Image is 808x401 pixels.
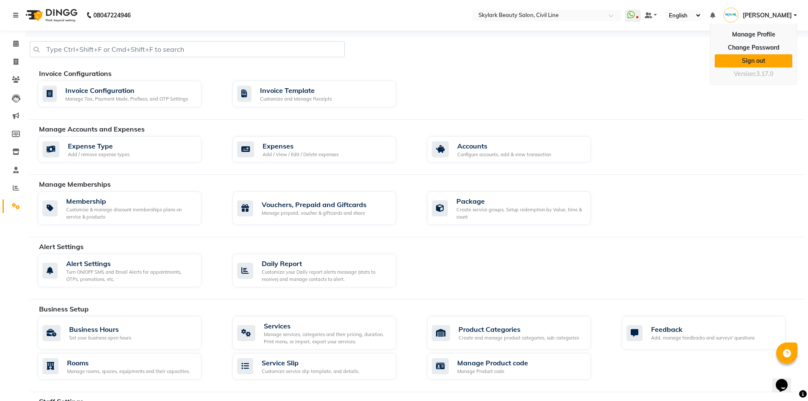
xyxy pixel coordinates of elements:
[456,206,584,220] div: Create service groups, Setup redemption by Value, time & count
[93,3,131,27] b: 08047224946
[457,368,528,375] div: Manage Product code
[262,269,389,283] div: Customize your Daily report alerts message (stats to receive) and manage contacts to alert.
[459,324,579,334] div: Product Categories
[38,136,220,163] a: Expense TypeAdd / remove expense types
[260,85,332,95] div: Invoice Template
[262,199,366,210] div: Vouchers, Prepaid and Giftcards
[264,331,389,345] div: Manage services, categories and their pricing, duration. Print menu, or import, export your servi...
[38,254,220,287] a: Alert SettingsTurn ON/OFF SMS and Email Alerts for appointments, OTPs, promotions, etc.
[772,367,800,393] iframe: chat widget
[651,324,755,334] div: Feedback
[38,316,220,350] a: Business HoursSet your business open hours
[262,210,366,217] div: Manage prepaid, voucher & giftcards and share
[459,334,579,342] div: Create and manage product categories, sub-categories
[715,28,792,41] a: Manage Profile
[715,54,792,67] a: Sign out
[67,358,190,368] div: Rooms
[66,258,195,269] div: Alert Settings
[65,85,188,95] div: Invoice Configuration
[232,254,414,287] a: Daily ReportCustomize your Daily report alerts message (stats to receive) and manage contacts to ...
[67,368,190,375] div: Manage rooms, spaces, equipments and their capacities.
[38,353,220,380] a: RoomsManage rooms, spaces, equipments and their capacities.
[622,316,804,350] a: FeedbackAdd, manage feedbacks and surveys' questions
[715,41,792,54] a: Change Password
[427,191,609,225] a: PackageCreate service groups, Setup redemption by Value, time & count
[232,191,414,225] a: Vouchers, Prepaid and GiftcardsManage prepaid, voucher & giftcards and share
[651,334,755,342] div: Add, manage feedbacks and surveys' questions
[427,353,609,380] a: Manage Product codeManage Product code
[427,316,609,350] a: Product CategoriesCreate and manage product categories, sub-categories
[232,353,414,380] a: Service SlipCustomize service slip template, and details.
[263,151,338,158] div: Add / View / Edit / Delete expenses
[69,334,131,342] div: Set your business open hours
[457,151,551,158] div: Configure accounts, add & view transaction
[262,258,389,269] div: Daily Report
[66,196,195,206] div: Membership
[66,206,195,220] div: Customise & manage discount memberships plans on service & products
[456,196,584,206] div: Package
[66,269,195,283] div: Turn ON/OFF SMS and Email Alerts for appointments, OTPs, promotions, etc.
[69,324,131,334] div: Business Hours
[232,81,414,107] a: Invoice TemplateCustomize and Manage Receipts
[68,151,129,158] div: Add / remove expense types
[263,141,338,151] div: Expenses
[743,11,792,20] span: [PERSON_NAME]
[457,141,551,151] div: Accounts
[38,191,220,225] a: MembershipCustomise & manage discount memberships plans on service & products
[262,358,359,368] div: Service Slip
[232,316,414,350] a: ServicesManage services, categories and their pricing, duration. Print menu, or import, export yo...
[38,81,220,107] a: Invoice ConfigurationManage Tax, Payment Mode, Prefixes, and OTP Settings
[22,3,80,27] img: logo
[264,321,389,331] div: Services
[68,141,129,151] div: Expense Type
[427,136,609,163] a: AccountsConfigure accounts, add & view transaction
[457,358,528,368] div: Manage Product code
[30,41,345,57] input: Type Ctrl+Shift+F or Cmd+Shift+F to search
[262,368,359,375] div: Customize service slip template, and details.
[260,95,332,103] div: Customize and Manage Receipts
[65,95,188,103] div: Manage Tax, Payment Mode, Prefixes, and OTP Settings
[232,136,414,163] a: ExpensesAdd / View / Edit / Delete expenses
[724,8,738,22] img: Shashwat Pandey
[715,68,792,80] div: Version:3.17.0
